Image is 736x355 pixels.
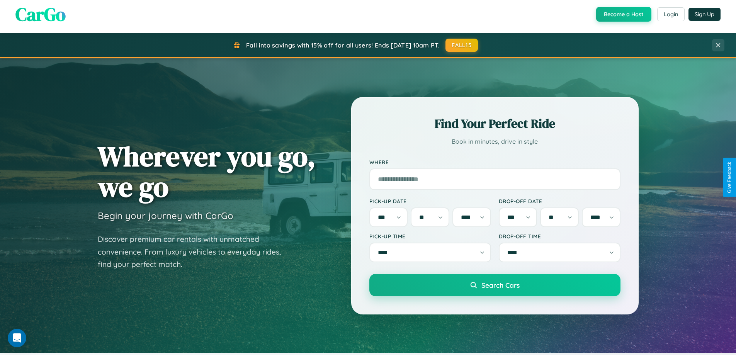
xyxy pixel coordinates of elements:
button: Become a Host [596,7,651,22]
p: Book in minutes, drive in style [369,136,620,147]
iframe: Intercom live chat [8,329,26,347]
label: Pick-up Time [369,233,491,239]
h2: Find Your Perfect Ride [369,115,620,132]
label: Drop-off Date [499,198,620,204]
p: Discover premium car rentals with unmatched convenience. From luxury vehicles to everyday rides, ... [98,233,291,271]
div: Give Feedback [727,162,732,193]
button: Sign Up [688,8,721,21]
button: FALL15 [445,39,478,52]
label: Pick-up Date [369,198,491,204]
span: CarGo [15,2,66,27]
button: Search Cars [369,274,620,296]
span: Search Cars [481,281,520,289]
h3: Begin your journey with CarGo [98,210,233,221]
span: Fall into savings with 15% off for all users! Ends [DATE] 10am PT. [246,41,440,49]
label: Drop-off Time [499,233,620,239]
h1: Wherever you go, we go [98,141,316,202]
button: Login [657,7,685,21]
label: Where [369,159,620,165]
